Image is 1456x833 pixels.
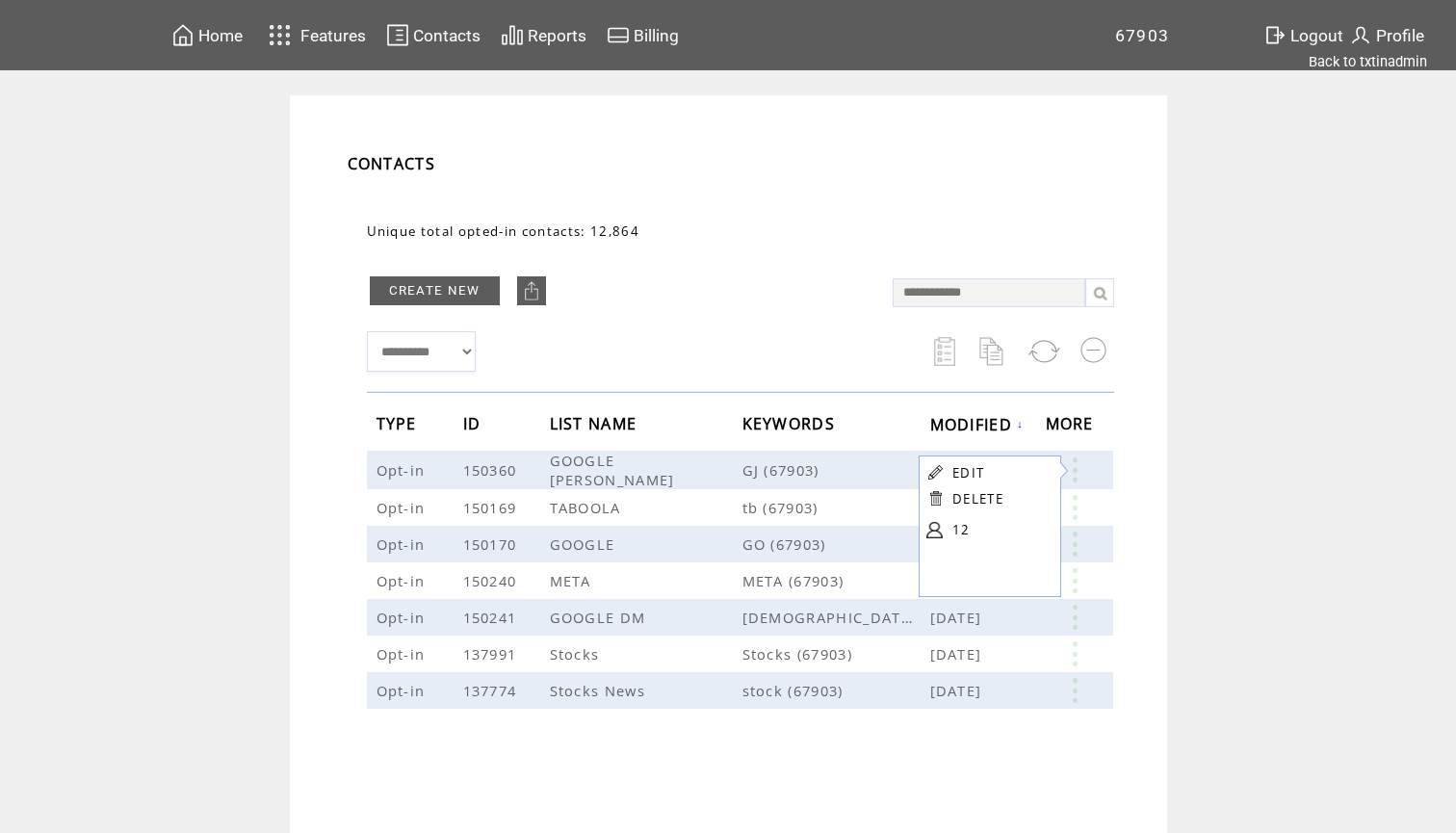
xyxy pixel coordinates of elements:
[377,498,430,517] span: Opt-in
[501,23,524,47] img: chart.svg
[463,408,486,444] span: ID
[522,281,541,300] img: upload.png
[263,19,297,51] img: features.svg
[1290,26,1343,45] span: Logout
[742,644,930,664] span: Stocks (67903)
[952,490,1003,508] a: DELETE
[370,276,500,305] a: CREATE NEW
[550,534,620,554] span: GOOGLE
[930,644,987,664] span: [DATE]
[198,26,243,45] span: Home
[742,571,930,590] span: META (67903)
[742,681,930,700] span: stock (67903)
[634,26,679,45] span: Billing
[169,20,246,50] a: Home
[300,26,366,45] span: Features
[383,20,483,50] a: Contacts
[1263,23,1287,47] img: exit.svg
[742,534,930,554] span: GO (67903)
[742,498,930,517] span: tb (67903)
[463,681,522,700] span: 137774
[377,418,422,430] a: TYPE
[377,408,422,444] span: TYPE
[377,534,430,554] span: Opt-in
[463,644,522,664] span: 137991
[1309,53,1427,70] a: Back to txtinadmin
[348,153,436,174] span: CONTACTS
[498,20,589,50] a: Reports
[528,26,586,45] span: Reports
[550,451,680,489] span: GOOGLE [PERSON_NAME]
[377,571,430,590] span: Opt-in
[607,23,630,47] img: creidtcard.svg
[386,23,409,47] img: contacts.svg
[550,681,651,700] span: Stocks News
[550,418,642,430] a: LIST NAME
[463,608,522,627] span: 150241
[550,498,626,517] span: TABOOLA
[463,571,522,590] span: 150240
[367,222,640,240] span: Unique total opted-in contacts: 12,864
[742,460,930,480] span: GJ (67903)
[550,408,642,444] span: LIST NAME
[413,26,481,45] span: Contacts
[463,498,522,517] span: 150169
[463,460,522,480] span: 150360
[550,571,596,590] span: META
[377,608,430,627] span: Opt-in
[930,418,1025,430] a: MODIFIED↓
[171,23,195,47] img: home.svg
[604,20,682,50] a: Billing
[1376,26,1424,45] span: Profile
[1346,20,1427,50] a: Profile
[1046,408,1099,444] span: MORE
[952,464,984,482] a: EDIT
[463,418,486,430] a: ID
[260,16,369,54] a: Features
[1261,20,1346,50] a: Logout
[377,681,430,700] span: Opt-in
[550,644,605,664] span: Stocks
[742,418,841,430] a: KEYWORDS
[1349,23,1372,47] img: profile.svg
[377,644,430,664] span: Opt-in
[1115,26,1170,45] span: 67903
[742,408,841,444] span: KEYWORDS
[930,681,987,700] span: [DATE]
[742,608,930,627] span: GODM (67903)
[463,534,522,554] span: 150170
[952,515,1049,544] a: 12
[377,460,430,480] span: Opt-in
[930,409,1018,445] span: MODIFIED
[550,608,651,627] span: GOOGLE DM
